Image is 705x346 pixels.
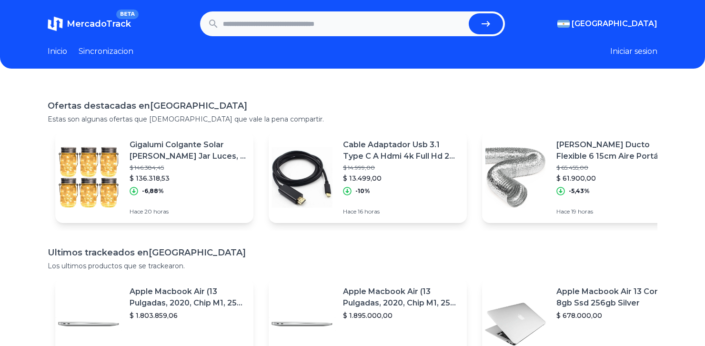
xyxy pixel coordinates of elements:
p: Apple Macbook Air (13 Pulgadas, 2020, Chip M1, 256 Gb De Ssd, 8 Gb De Ram) - Plata [343,286,459,309]
p: $ 61.900,00 [556,173,673,183]
p: $ 136.318,53 [130,173,246,183]
p: Hace 19 horas [556,208,673,215]
h1: Ultimos trackeados en [GEOGRAPHIC_DATA] [48,246,657,259]
p: Gigalumi Colgante Solar [PERSON_NAME] Jar Luces, 6 Pack 30 Led St... [130,139,246,162]
p: -6,88% [142,187,164,195]
p: $ 65.455,00 [556,164,673,172]
p: $ 678.000,00 [556,311,673,320]
p: [PERSON_NAME] Ducto Flexible 6 15cm Aire Portátil Refrigeración 7m Al [556,139,673,162]
img: MercadoTrack [48,16,63,31]
button: [GEOGRAPHIC_DATA] [557,18,657,30]
button: Iniciar sesion [610,46,657,57]
p: Estas son algunas ofertas que [DEMOGRAPHIC_DATA] que vale la pena compartir. [48,114,657,124]
span: MercadoTrack [67,19,131,29]
h1: Ofertas destacadas en [GEOGRAPHIC_DATA] [48,99,657,112]
img: Featured image [55,144,122,211]
p: Cable Adaptador Usb 3.1 Type C A Hdmi 4k Full Hd 2 Metros [343,139,459,162]
p: Hace 16 horas [343,208,459,215]
p: $ 146.384,45 [130,164,246,172]
a: Sincronizacion [79,46,133,57]
p: Los ultimos productos que se trackearon. [48,261,657,271]
p: $ 14.999,00 [343,164,459,172]
p: -10% [355,187,370,195]
p: $ 13.499,00 [343,173,459,183]
a: Featured imageGigalumi Colgante Solar [PERSON_NAME] Jar Luces, 6 Pack 30 Led St...$ 146.384,45$ 1... [55,132,253,223]
img: Argentina [557,20,570,28]
p: Hace 20 horas [130,208,246,215]
p: -5,43% [569,187,590,195]
p: Apple Macbook Air 13 Core I5 8gb Ssd 256gb Silver [556,286,673,309]
p: $ 1.895.000,00 [343,311,459,320]
span: [GEOGRAPHIC_DATA] [572,18,657,30]
a: Featured image[PERSON_NAME] Ducto Flexible 6 15cm Aire Portátil Refrigeración 7m Al$ 65.455,00$ 6... [482,132,680,223]
a: Featured imageCable Adaptador Usb 3.1 Type C A Hdmi 4k Full Hd 2 Metros$ 14.999,00$ 13.499,00-10%... [269,132,467,223]
p: Apple Macbook Air (13 Pulgadas, 2020, Chip M1, 256 Gb De Ssd, 8 Gb De Ram) - Plata [130,286,246,309]
img: Featured image [269,144,335,211]
span: BETA [116,10,139,19]
img: Featured image [482,144,549,211]
a: Inicio [48,46,67,57]
a: MercadoTrackBETA [48,16,131,31]
p: $ 1.803.859,06 [130,311,246,320]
